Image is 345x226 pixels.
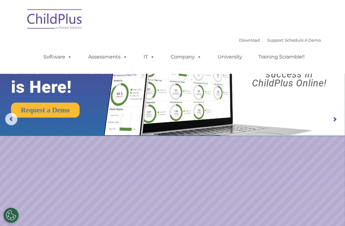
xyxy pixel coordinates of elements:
a: Assessments [82,51,134,63]
a: Download [239,38,260,43]
a: Training Scramble!! [253,51,311,63]
a: University [212,51,249,63]
a: Schedule A Demo [285,38,321,43]
a: Software [38,51,78,63]
a: Company [165,51,208,63]
button: Cookies Settings [3,208,19,223]
rs-layer: Boost your productivity and streamline your success in ChildPlus Online! [238,43,340,88]
font: | [239,38,321,43]
iframe: Chat Widget [245,160,345,226]
a: Request a Demo [11,103,80,118]
a: Support [268,38,284,43]
img: ChildPlus by Procare Solutions [24,5,85,36]
a: IT [138,51,161,63]
rs-layer: The Future of ChildPlus is Here! [11,40,121,96]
